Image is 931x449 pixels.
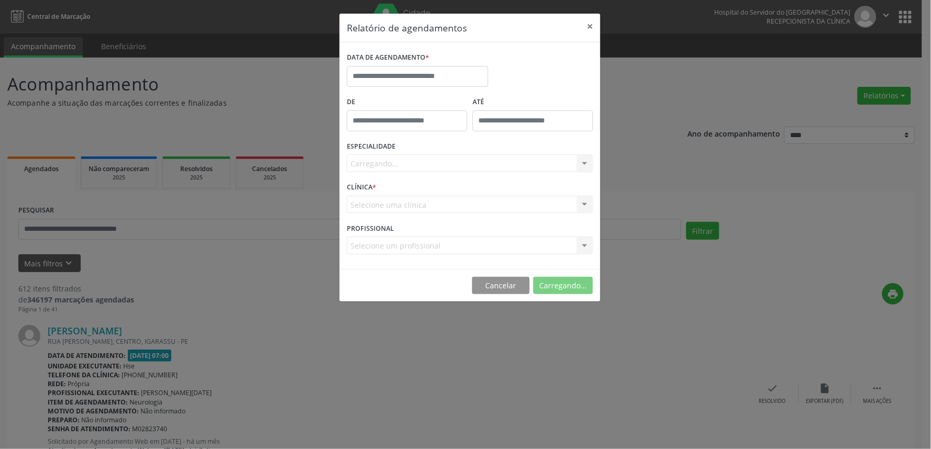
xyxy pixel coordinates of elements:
button: Close [579,14,600,39]
label: DATA DE AGENDAMENTO [347,50,429,66]
label: PROFISSIONAL [347,220,394,237]
label: ATÉ [473,94,593,110]
label: ESPECIALIDADE [347,139,396,155]
label: CLÍNICA [347,179,376,196]
label: De [347,94,467,110]
button: Cancelar [472,277,530,295]
button: Carregando... [533,277,593,295]
h5: Relatório de agendamentos [347,21,467,35]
